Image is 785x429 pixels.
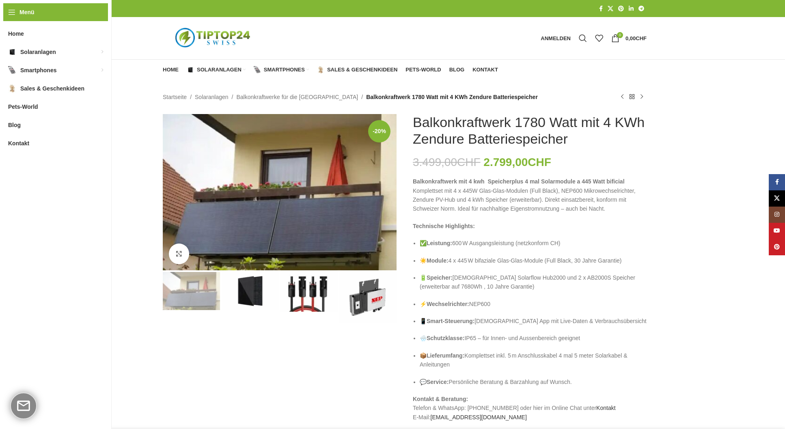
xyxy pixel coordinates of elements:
[483,156,551,168] bdi: 2.799,00
[19,8,35,17] span: Menü
[163,272,220,310] img: Balkonkraftwerk 1780 Watt mit 4 KWh Zendure Batteriespeicher
[8,84,16,93] img: Sales & Geschenkideen
[431,414,527,420] a: [EMAIL_ADDRESS][DOMAIN_NAME]
[163,34,264,41] a: Logo der Website
[8,118,21,132] span: Blog
[427,352,464,359] strong: Lieferumfang:
[339,272,397,323] img: Nep600 Wechselrichter
[420,334,647,343] p: 🌧️ IP65 – für Innen- und Aussenbereich geeignet
[626,3,636,14] a: LinkedIn Social Link
[636,3,647,14] a: Telegram Social Link
[420,377,647,386] p: 💬 Persönliche Beratung & Barzahlung auf Wunsch.
[413,114,647,147] h1: Balkonkraftwerk 1780 Watt mit 4 KWh Zendure Batteriespeicher
[8,26,24,41] span: Home
[769,239,785,255] a: Pinterest Social Link
[413,396,468,402] strong: Kontakt & Beratung:
[575,30,591,46] a: Suche
[617,32,623,38] span: 0
[596,405,615,411] a: Kontakt
[187,62,246,78] a: Solaranlagen
[449,62,465,78] a: Blog
[541,36,571,41] span: Anmelden
[420,317,647,326] p: 📱 [DEMOGRAPHIC_DATA] App mit Live-Daten & Verbrauchsübersicht
[427,335,464,341] strong: Schutzklasse:
[420,256,647,265] p: ☀️ 4 x 445 W bifaziale Glas-Glas-Module (Full Black, 30 Jahre Garantie)
[420,300,647,308] p: ⚡ NEP600
[413,178,625,185] strong: Balkonkraftwerk mit 4 kwh Speicherplus 4 mal Solarmodule a 445 Watt bificial
[616,3,626,14] a: Pinterest Social Link
[625,35,647,41] bdi: 0,00
[197,67,242,73] span: Solaranlagen
[420,351,647,369] p: 📦 Komplettset inkl. 5 m Anschlusskabel 4 mal 5 meter Solarkabel & Anleitungen
[769,190,785,207] a: X Social Link
[636,35,647,41] span: CHF
[617,92,627,102] a: Vorheriges Produkt
[427,257,449,264] strong: Module:
[368,120,390,142] span: -20%
[769,174,785,190] a: Facebook Social Link
[413,395,647,422] p: Telefon & WhatsApp: [PHONE_NUMBER] oder hier im Online Chat unter E-Mail:
[8,99,38,114] span: Pets-World
[236,93,358,101] a: Balkonkraftwerke für die [GEOGRAPHIC_DATA]
[254,66,261,73] img: Smartphones
[637,92,647,102] a: Nächstes Produkt
[597,3,605,14] a: Facebook Social Link
[420,239,647,248] p: ✅ 600 W Ausgangsleistung (netzkonform CH)
[427,274,453,281] strong: Speicher:
[472,67,498,73] span: Kontakt
[8,66,16,74] img: Smartphones
[413,223,475,229] strong: Technische Highlights:
[280,272,338,312] img: MC4 Anschlusskabel
[264,67,305,73] span: Smartphones
[457,156,481,168] span: CHF
[427,379,449,385] strong: Service:
[413,177,647,213] p: Komplettset mit 4 x 445W Glas-Glas-Modulen (Full Black), NEP600 Mikrowechselrichter, Zendure PV-H...
[405,62,441,78] a: Pets-World
[20,45,56,59] span: Solaranlagen
[607,30,651,46] a: 0 0,00CHF
[537,30,575,46] a: Anmelden
[427,318,474,324] strong: Smart-Steuerung:
[472,62,498,78] a: Kontakt
[222,272,279,310] img: Balkonkraftwerke mit edlem Schwarz Schwarz Design
[366,93,538,101] span: Balkonkraftwerk 1780 Watt mit 4 KWh Zendure Batteriespeicher
[20,81,84,96] span: Sales & Geschenkideen
[427,301,469,307] strong: Wechselrichter:
[163,93,538,101] nav: Breadcrumb
[528,156,551,168] span: CHF
[769,223,785,239] a: YouTube Social Link
[413,156,481,168] bdi: 3.499,00
[449,67,465,73] span: Blog
[163,67,179,73] span: Home
[159,62,502,78] div: Hauptnavigation
[163,62,179,78] a: Home
[605,3,616,14] a: X Social Link
[163,93,187,101] a: Startseite
[405,67,441,73] span: Pets-World
[591,30,607,46] div: Meine Wunschliste
[187,66,194,73] img: Solaranlagen
[427,240,452,246] strong: Leistung:
[769,207,785,223] a: Instagram Social Link
[420,273,647,291] p: 🔋 [DEMOGRAPHIC_DATA] Solarflow Hub2000 und 2 x AB2000S Speicher (erweiterbar auf 7680Wh , 10 Jahr...
[20,63,56,78] span: Smartphones
[327,67,397,73] span: Sales & Geschenkideen
[317,62,397,78] a: Sales & Geschenkideen
[254,62,309,78] a: Smartphones
[163,114,397,270] img: Steckerkraftwerk
[8,136,29,151] span: Kontakt
[195,93,229,101] a: Solaranlagen
[317,66,324,73] img: Sales & Geschenkideen
[8,48,16,56] img: Solaranlagen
